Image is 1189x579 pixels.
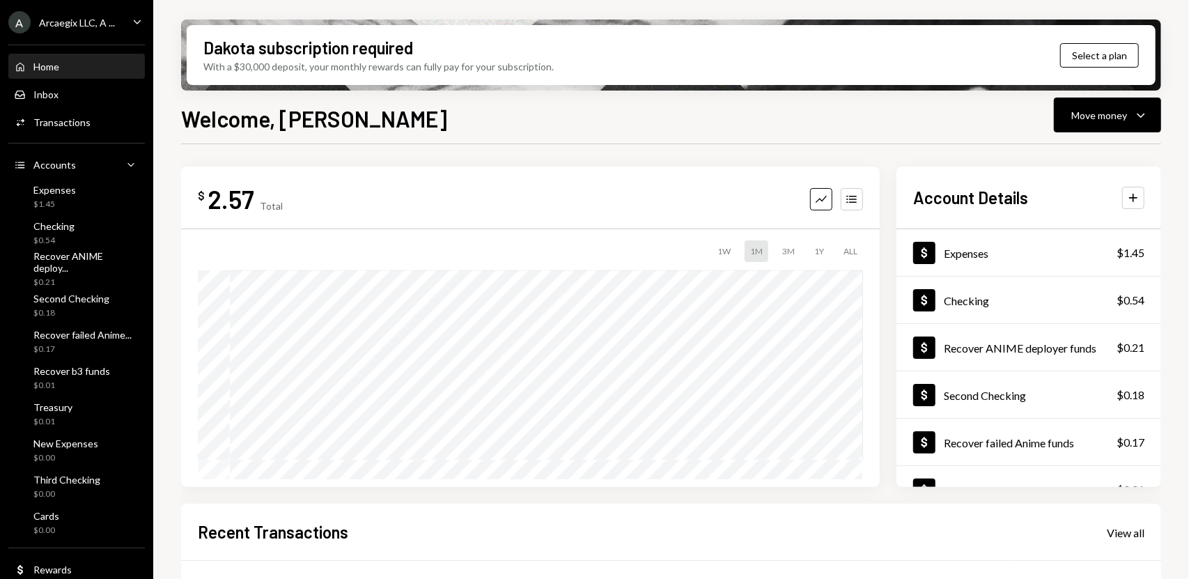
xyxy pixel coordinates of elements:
div: Recover b3 funds [944,484,1027,497]
a: Expenses$1.45 [896,229,1161,276]
div: $0.00 [33,452,98,464]
div: $0.54 [1117,292,1144,309]
div: Total [260,200,283,212]
div: Home [33,61,59,72]
div: Accounts [33,159,76,171]
a: Expenses$1.45 [8,180,145,213]
div: View all [1107,526,1144,540]
h2: Recent Transactions [198,520,348,543]
div: Checking [33,220,75,232]
a: Second Checking$0.18 [8,288,145,322]
div: Move money [1071,108,1127,123]
div: Recover ANIME deploy... [33,250,139,274]
div: 1Y [809,240,830,262]
a: Inbox [8,82,145,107]
div: $0.00 [33,488,100,500]
a: Home [8,54,145,79]
div: $0.18 [33,307,109,319]
a: New Expenses$0.00 [8,433,145,467]
div: Expenses [944,247,988,260]
a: Accounts [8,152,145,177]
div: ALL [838,240,863,262]
a: Recover b3 funds$0.01 [8,361,145,394]
div: Second Checking [944,389,1026,402]
div: Rewards [33,564,72,576]
div: $0.18 [1117,387,1144,403]
h1: Welcome, [PERSON_NAME] [181,105,447,132]
a: Recover failed Anime funds$0.17 [896,419,1161,465]
div: Inbox [33,88,59,100]
div: $0.01 [33,380,110,392]
a: Third Checking$0.00 [8,470,145,503]
div: Recover ANIME deployer funds [944,341,1096,355]
div: Transactions [33,116,91,128]
div: $1.45 [33,199,76,210]
a: Transactions [8,109,145,134]
div: Checking [944,294,989,307]
div: $0.00 [33,525,59,536]
a: Recover ANIME deploy...$0.21 [8,252,145,286]
div: 3M [777,240,800,262]
div: $0.17 [33,343,132,355]
a: Checking$0.54 [8,216,145,249]
a: View all [1107,525,1144,540]
div: Arcaegix LLC, A ... [39,17,115,29]
div: New Expenses [33,438,98,449]
button: Select a plan [1060,43,1139,68]
div: Cards [33,510,59,522]
div: 1M [745,240,768,262]
div: Dakota subscription required [203,36,413,59]
a: Recover b3 funds$0.01 [896,466,1161,513]
div: A [8,11,31,33]
div: Expenses [33,184,76,196]
div: $0.21 [33,277,139,288]
a: Cards$0.00 [8,506,145,539]
div: $0.54 [33,235,75,247]
div: $0.01 [33,416,72,428]
div: Recover b3 funds [33,365,110,377]
div: Third Checking [33,474,100,486]
a: Second Checking$0.18 [896,371,1161,418]
div: $0.21 [1117,339,1144,356]
div: $0.17 [1117,434,1144,451]
div: Recover failed Anime funds [944,436,1074,449]
a: Recover ANIME deployer funds$0.21 [896,324,1161,371]
a: Treasury$0.01 [8,397,145,431]
div: 2.57 [208,183,254,215]
div: $ [198,189,205,203]
div: 1W [712,240,736,262]
div: $1.45 [1117,245,1144,261]
button: Move money [1054,98,1161,132]
div: Treasury [33,401,72,413]
div: Recover failed Anime... [33,329,132,341]
a: Checking$0.54 [896,277,1161,323]
h2: Account Details [913,186,1028,209]
a: Recover failed Anime...$0.17 [8,325,145,358]
div: Second Checking [33,293,109,304]
div: With a $30,000 deposit, your monthly rewards can fully pay for your subscription. [203,59,554,74]
div: $0.01 [1117,481,1144,498]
